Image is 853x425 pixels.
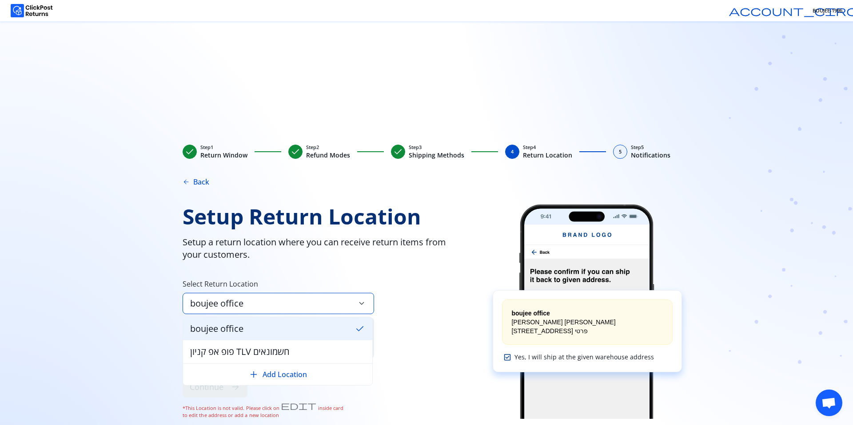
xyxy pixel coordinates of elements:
span: Step 4 [523,144,573,151]
span: Return Location [523,151,573,160]
span: Setup a return location where you can receive return items from your customers. [183,236,470,261]
span: edit [281,401,316,410]
span: boujee office [190,297,243,310]
button: addAdd Location [190,369,365,380]
span: Shipping Methods [409,151,465,160]
span: *This Location is not valid. Please click on inside card to edit the address or add a new location [183,401,470,419]
span: check [290,146,301,157]
span: Select Return Location [183,279,374,289]
span: Return Window [200,151,247,160]
span: 4 [511,148,514,155]
span: add [248,369,259,380]
span: BOUJEE-1996 [813,7,842,14]
span: arrow_back [183,178,190,185]
span: arrow_forward [231,382,240,392]
span: keyboard_arrow_down [357,299,367,308]
span: Step 3 [409,144,465,151]
span: Yes, I will ship at the given warehouse address [514,353,654,361]
span: Step 5 [631,144,670,151]
button: arrow_backBack [183,177,209,187]
span: Step 1 [200,144,247,151]
img: return-window [493,205,681,419]
span: check [393,146,403,157]
button: Continuearrow_forward [183,376,247,397]
img: Logo [11,4,53,17]
span: boujee office [190,323,243,335]
span: [PERSON_NAME] [PERSON_NAME][STREET_ADDRESS] פרטי [511,319,615,334]
span: Refund Modes [306,151,350,160]
span: boujee office [511,310,550,317]
span: check [355,323,365,334]
span: 5 [619,148,622,155]
span: Step 2 [306,144,350,151]
span: Notifications [631,151,670,160]
div: פתח צ'אט [816,390,842,416]
span: Setup Return Location [183,204,470,229]
span: check [184,146,195,157]
span: פופ אפ קניון TLV חשמונאים [190,346,290,358]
